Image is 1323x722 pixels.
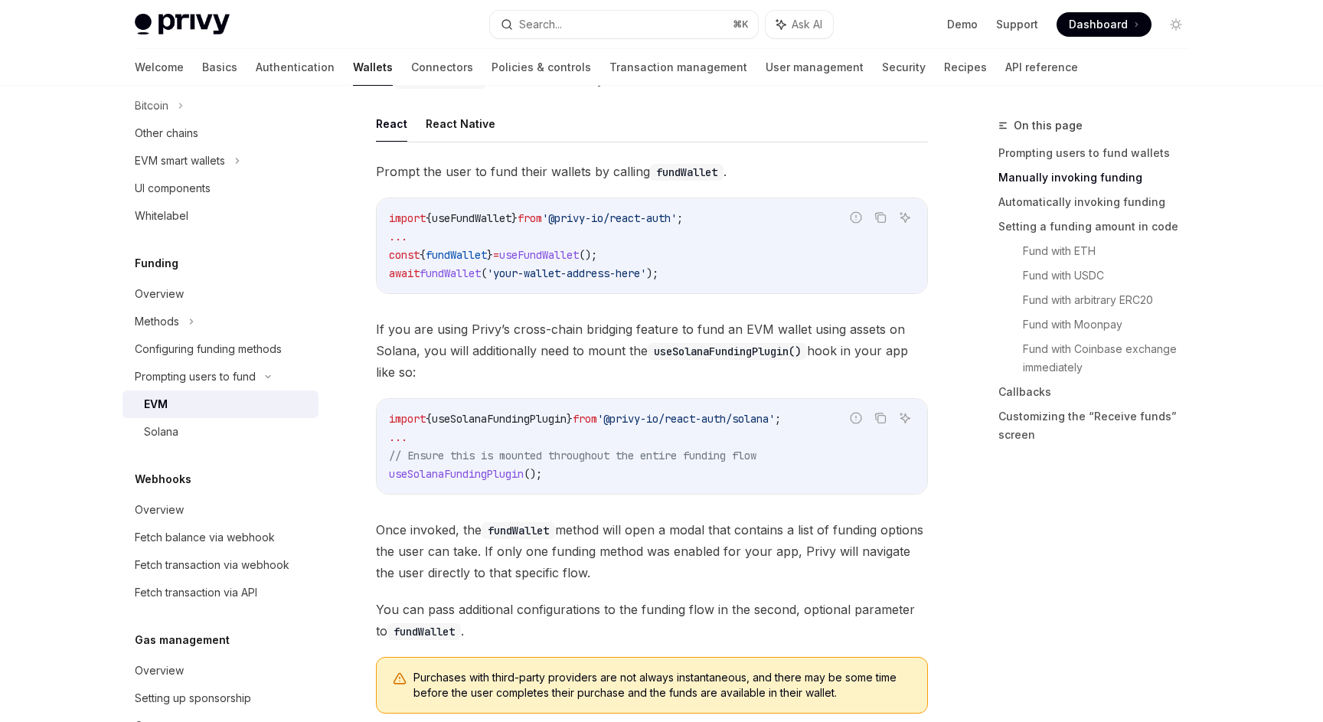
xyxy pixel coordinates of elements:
a: Support [996,17,1038,32]
span: ... [389,230,407,243]
span: Dashboard [1069,17,1128,32]
span: '@privy-io/react-auth/solana' [597,412,775,426]
a: Dashboard [1057,12,1151,37]
a: Fetch transaction via API [122,579,318,606]
button: Report incorrect code [846,207,866,227]
a: Fund with arbitrary ERC20 [1023,288,1200,312]
a: Policies & controls [492,49,591,86]
a: Transaction management [609,49,747,86]
a: Fund with Moonpay [1023,312,1200,337]
a: Connectors [411,49,473,86]
a: Other chains [122,119,318,147]
a: Welcome [135,49,184,86]
div: EVM [144,395,168,413]
button: Search...⌘K [490,11,758,38]
a: Security [882,49,926,86]
span: ... [389,430,407,444]
code: useFundWallet [394,72,486,89]
span: useSolanaFundingPlugin [389,467,524,481]
div: Overview [135,662,184,680]
a: Whitelabel [122,202,318,230]
a: Customizing the “Receive funds” screen [998,404,1200,447]
span: ); [646,266,658,280]
a: UI components [122,175,318,202]
a: Fetch transaction via webhook [122,551,318,579]
span: Purchases with third-party providers are not always instantaneous, and there may be some time bef... [413,670,912,701]
a: Callbacks [998,380,1200,404]
a: Manually invoking funding [998,165,1200,190]
code: fundWallet [650,164,724,181]
a: EVM [122,390,318,418]
img: light logo [135,14,230,35]
div: Overview [135,501,184,519]
a: Fund with USDC [1023,263,1200,288]
span: Once invoked, the method will open a modal that contains a list of funding options the user can t... [376,519,928,583]
span: ; [775,412,781,426]
a: Basics [202,49,237,86]
div: UI components [135,179,211,198]
span: = [493,248,499,262]
span: 'your-wallet-address-here' [487,266,646,280]
span: (); [524,467,542,481]
span: '@privy-io/react-auth' [542,211,677,225]
code: fundWallet [482,522,555,539]
div: Setting up sponsorship [135,689,251,707]
code: useSolanaFundingPlugin() [648,343,807,360]
svg: Warning [392,671,407,687]
a: Fund with ETH [1023,239,1200,263]
span: fundWallet [426,248,487,262]
a: API reference [1005,49,1078,86]
h5: Webhooks [135,470,191,488]
span: { [420,248,426,262]
span: If you are using Privy’s cross-chain bridging feature to fund an EVM wallet using assets on Solan... [376,319,928,383]
a: Prompting users to fund wallets [998,141,1200,165]
span: await [389,266,420,280]
span: You can pass additional configurations to the funding flow in the second, optional parameter to . [376,599,928,642]
a: Setting a funding amount in code [998,214,1200,239]
a: Fetch balance via webhook [122,524,318,551]
span: useFundWallet [432,211,511,225]
code: fundWallet [387,623,461,640]
a: Authentication [256,49,335,86]
span: } [511,211,518,225]
span: ⌘ K [733,18,749,31]
span: } [567,412,573,426]
button: Ask AI [895,408,915,428]
a: Fund with Coinbase exchange immediately [1023,337,1200,380]
button: Copy the contents from the code block [871,408,890,428]
button: Ask AI [766,11,833,38]
span: ( [481,266,487,280]
span: { [426,211,432,225]
a: Configuring funding methods [122,335,318,363]
span: Prompt the user to fund their wallets by calling . [376,161,928,182]
span: } [487,248,493,262]
a: Overview [122,280,318,308]
a: Overview [122,496,318,524]
div: Methods [135,312,179,331]
span: from [518,211,542,225]
a: Recipes [944,49,987,86]
div: Whitelabel [135,207,188,225]
span: (); [579,248,597,262]
span: const [389,248,420,262]
h5: Funding [135,254,178,273]
span: import [389,412,426,426]
button: Copy the contents from the code block [871,207,890,227]
span: { [426,412,432,426]
div: Overview [135,285,184,303]
span: On this page [1014,116,1083,135]
button: Report incorrect code [846,408,866,428]
button: React [376,106,407,142]
div: Prompting users to fund [135,368,256,386]
div: Other chains [135,124,198,142]
a: Setting up sponsorship [122,684,318,712]
a: User management [766,49,864,86]
span: // Ensure this is mounted throughout the entire funding flow [389,449,756,462]
span: useFundWallet [499,248,579,262]
a: Demo [947,17,978,32]
span: Ask AI [792,17,822,32]
button: Ask AI [895,207,915,227]
span: import [389,211,426,225]
a: Solana [122,418,318,446]
div: Search... [519,15,562,34]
